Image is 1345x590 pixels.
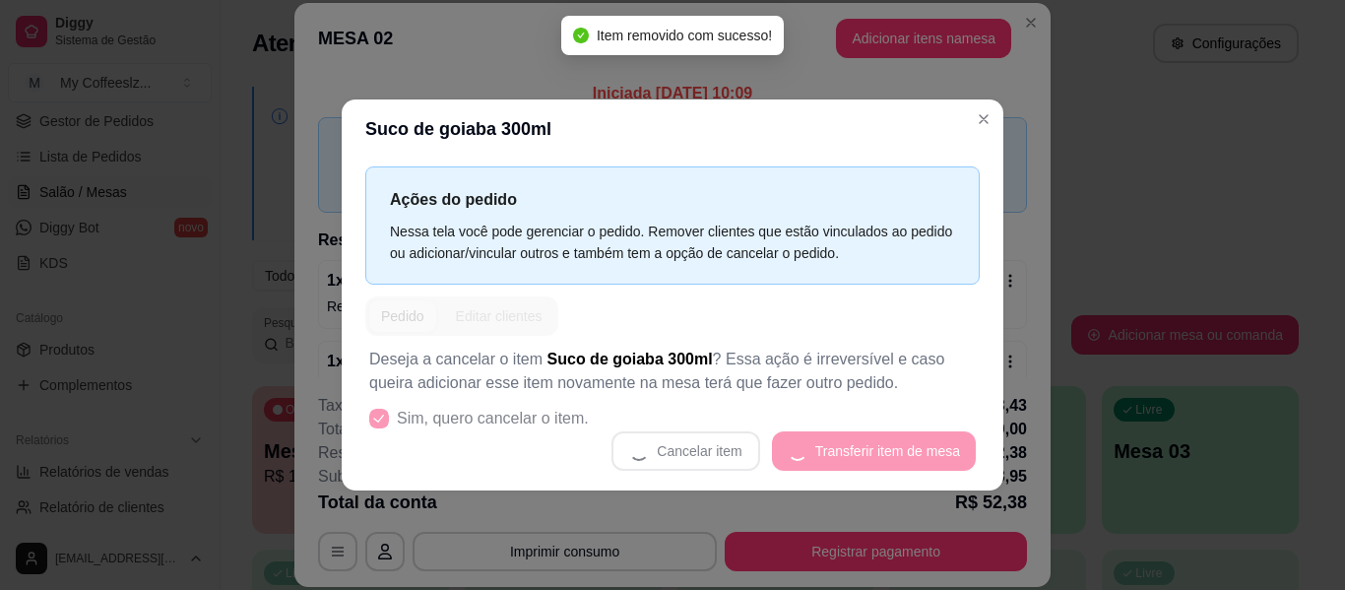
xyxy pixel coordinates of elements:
p: Deseja a cancelar o item ? Essa ação é irreversível e caso queira adicionar esse item novamente n... [369,348,976,395]
span: check-circle [573,28,589,43]
div: Nessa tela você pode gerenciar o pedido. Remover clientes que estão vinculados ao pedido ou adici... [390,221,955,264]
span: Suco de goiaba 300ml [547,351,713,367]
p: Ações do pedido [390,187,955,212]
button: Close [968,103,999,135]
header: Suco de goiaba 300ml [342,99,1003,159]
span: Item removido com sucesso! [597,28,772,43]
